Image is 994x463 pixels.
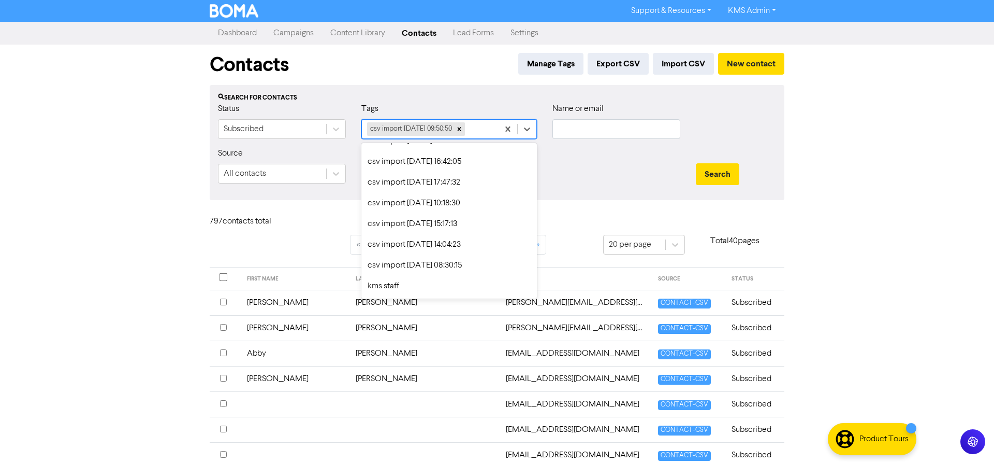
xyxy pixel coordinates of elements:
[210,53,289,77] h1: Contacts
[500,391,651,417] td: accounts@fabmetal.com.au
[653,53,714,75] button: Import CSV
[658,324,711,334] span: CONTACT-CSV
[361,193,537,214] div: csv import [DATE] 10:18:30
[529,235,546,255] a: »
[218,147,243,160] label: Source
[658,375,711,385] span: CONTACT-CSV
[361,214,537,234] div: csv import [DATE] 15:17:13
[224,123,264,135] div: Subscribed
[241,341,349,366] td: Abby
[361,234,537,255] div: csv import [DATE] 14:04:23
[224,167,266,180] div: All contacts
[210,23,265,44] a: Dashboard
[367,122,454,136] div: csv import [DATE] 09:50:50
[658,426,711,436] span: CONTACT-CSV
[349,290,433,315] td: [PERSON_NAME]
[588,53,649,75] button: Export CSV
[942,413,994,463] iframe: Chat Widget
[725,391,784,417] td: Subscribed
[361,276,537,297] div: kms staff
[241,268,349,290] th: FIRST NAME
[241,366,349,391] td: [PERSON_NAME]
[500,268,651,290] th: EMAIL
[720,3,784,19] a: KMS Admin
[502,23,547,44] a: Settings
[393,23,445,44] a: Contacts
[718,53,784,75] button: New contact
[500,290,651,315] td: aaron.anthony.paul@gmail.com
[500,315,651,341] td: aaron@non.world
[361,172,537,193] div: csv import [DATE] 17:47:32
[349,366,433,391] td: [PERSON_NAME]
[725,290,784,315] td: Subscribed
[445,23,502,44] a: Lead Forms
[361,255,537,276] div: csv import [DATE] 08:30:15
[241,290,349,315] td: [PERSON_NAME]
[658,299,711,308] span: CONTACT-CSV
[241,315,349,341] td: [PERSON_NAME]
[210,217,293,227] h6: 797 contact s total
[658,400,711,410] span: CONTACT-CSV
[685,235,784,247] p: Total 40 pages
[725,315,784,341] td: Subscribed
[552,103,604,115] label: Name or email
[361,151,537,172] div: csv import [DATE] 16:42:05
[322,23,393,44] a: Content Library
[349,315,433,341] td: [PERSON_NAME]
[265,23,322,44] a: Campaigns
[349,268,433,290] th: LAST NAME
[725,268,784,290] th: STATUS
[218,93,776,103] div: Search for contacts
[725,417,784,442] td: Subscribed
[500,366,651,391] td: abtrewin87@gmail.com
[658,349,711,359] span: CONTACT-CSV
[609,238,651,251] div: 20 per page
[210,4,258,18] img: BOMA Logo
[500,341,651,366] td: abby@elliottonline.com.au
[349,341,433,366] td: [PERSON_NAME]
[725,341,784,366] td: Subscribed
[652,268,725,290] th: SOURCE
[658,451,711,461] span: CONTACT-CSV
[500,417,651,442] td: accounts@giftbuilt.com
[218,103,239,115] label: Status
[518,53,583,75] button: Manage Tags
[361,103,378,115] label: Tags
[696,163,739,185] button: Search
[623,3,720,19] a: Support & Resources
[725,366,784,391] td: Subscribed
